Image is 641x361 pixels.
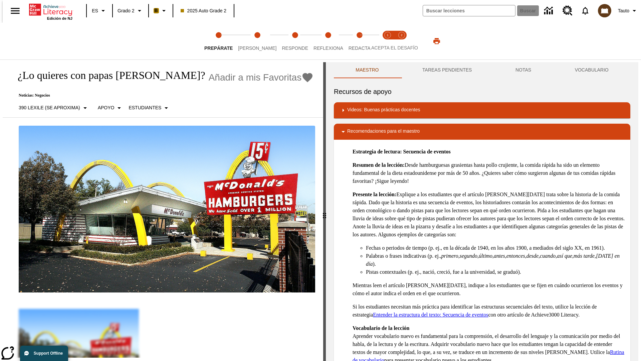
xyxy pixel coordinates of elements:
div: activity [326,62,638,361]
a: Notificaciones [577,2,594,19]
p: Apoyo [98,104,115,111]
button: Redacta step 5 of 5 [343,23,376,59]
button: Lee step 2 of 5 [233,23,282,59]
button: Prepárate step 1 of 5 [199,23,238,59]
li: Pistas contextuales (p. ej., nació, creció, fue a la universidad, se graduó). [366,268,625,276]
em: más tarde [574,253,595,259]
span: Añadir a mis Favoritas [209,72,302,83]
button: TAREAS PENDIENTES [401,62,494,78]
button: Maestro [334,62,401,78]
strong: Presente la lección: [353,192,396,197]
button: Grado: Grado 2, Elige un grado [115,5,146,17]
span: Edición de NJ [47,16,72,20]
button: Lenguaje: ES, Selecciona un idioma [89,5,110,17]
div: Portada [29,2,72,20]
div: Videos: Buenas prácticas docentes [334,102,630,118]
p: Mientras leen el artículo [PERSON_NAME][DATE], indique a los estudiantes que se fijen en cuándo o... [353,281,625,297]
span: [PERSON_NAME] [238,45,276,51]
div: reading [3,62,323,358]
em: así que [557,253,572,259]
em: segundo [460,253,477,259]
span: Support Offline [34,351,63,356]
em: desde [526,253,539,259]
text: 2 [401,33,402,37]
a: Centro de información [540,2,559,20]
span: ES [92,7,98,14]
h1: ¿Lo quieres con papas [PERSON_NAME]? [11,69,205,82]
button: Seleccione Lexile, 390 Lexile (Se aproxima) [16,102,92,114]
em: cuando [540,253,556,259]
h6: Recursos de apoyo [334,86,630,97]
button: Escoja un nuevo avatar [594,2,615,19]
img: avatar image [598,4,611,17]
p: Recomendaciones para el maestro [347,128,420,136]
span: Responde [282,45,308,51]
button: Imprimir [426,35,447,47]
span: Reflexiona [313,45,343,51]
input: Buscar campo [423,5,515,16]
p: 390 Lexile (Se aproxima) [19,104,80,111]
img: Uno de los primeros locales de McDonald's, con el icónico letrero rojo y los arcos amarillos. [19,126,315,293]
strong: Vocabulario de la lección [353,325,410,331]
span: ACEPTA EL DESAFÍO [371,45,418,50]
em: primero [441,253,458,259]
text: 1 [387,33,388,37]
button: Tipo de apoyo, Apoyo [95,102,126,114]
p: Noticias: Negocios [11,93,313,98]
p: Si los estudiantes necesitan más práctica para identificar las estructuras secuenciales del texto... [353,303,625,319]
p: Explique a los estudiantes que el artículo [PERSON_NAME][DATE] trata sobre la historia de la comi... [353,191,625,239]
button: Perfil/Configuración [615,5,641,17]
div: Instructional Panel Tabs [334,62,630,78]
button: Acepta el desafío contesta step 2 of 2 [392,23,411,59]
p: Desde hamburguesas grasientas hasta pollo crujiente, la comida rápida ha sido un elemento fundame... [353,161,625,185]
span: Grado 2 [118,7,135,14]
p: Videos: Buenas prácticas docentes [347,106,420,114]
span: B [155,6,158,15]
em: último [479,253,492,259]
em: entonces [506,253,525,259]
a: Centro de recursos, Se abrirá en una pestaña nueva. [559,2,577,20]
strong: Estrategia de lectura: Secuencia de eventos [353,149,451,154]
li: Fechas o periodos de tiempo (p. ej., en la década de 1940, en los años 1900, a mediados del siglo... [366,244,625,252]
span: Redacta [349,45,371,51]
button: Reflexiona step 4 of 5 [308,23,349,59]
span: 2025 Auto Grade 2 [181,7,227,14]
button: Añadir a mis Favoritas - ¿Lo quieres con papas fritas? [209,72,314,83]
button: NOTAS [494,62,553,78]
button: Responde step 3 of 5 [276,23,313,59]
button: VOCABULARIO [553,62,630,78]
a: Entender la estructura del texto: Secuencia de eventos [373,312,488,318]
div: Pulsa la tecla de intro o la barra espaciadora y luego presiona las flechas de derecha e izquierd... [323,62,326,361]
span: Prepárate [204,45,233,51]
div: Recomendaciones para el maestro [334,124,630,140]
em: antes [494,253,505,259]
button: Support Offline [20,346,68,361]
button: Abrir el menú lateral [5,1,25,21]
li: Palabras o frases indicativas (p. ej., , , , , , , , , , ). [366,252,625,268]
p: Estudiantes [129,104,161,111]
button: Acepta el desafío lee step 1 of 2 [378,23,397,59]
span: Tauto [618,7,629,14]
button: Seleccionar estudiante [126,102,173,114]
button: Boost El color de la clase es anaranjado claro. Cambiar el color de la clase. [151,5,171,17]
strong: Resumen de la lección: [353,162,405,168]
